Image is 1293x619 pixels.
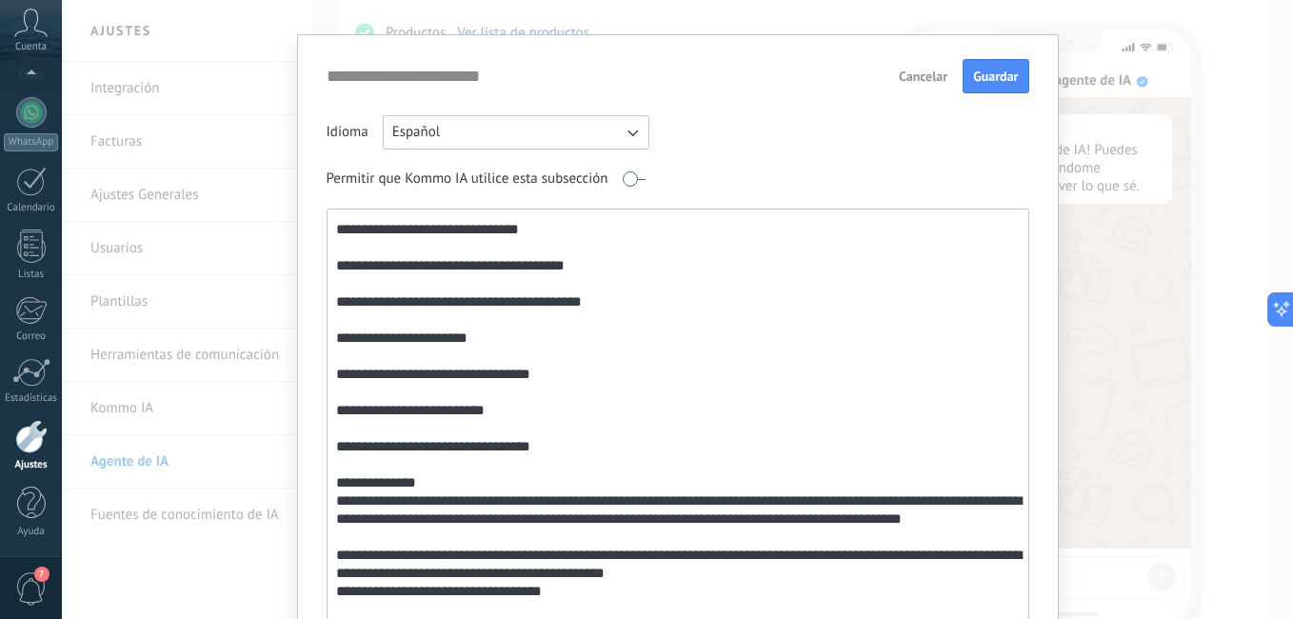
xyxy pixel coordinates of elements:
div: Estadísticas [4,392,59,405]
div: Ayuda [4,526,59,538]
span: Cancelar [899,70,947,83]
button: Guardar [963,59,1028,93]
button: Español [383,115,649,150]
div: WhatsApp [4,133,58,151]
span: Español [392,123,441,142]
span: 7 [34,567,50,582]
span: Idioma [327,123,368,142]
span: Permitir que Kommo IA utilice esta subsección [327,170,608,189]
div: Listas [4,269,59,281]
span: Guardar [973,70,1018,83]
div: Ajustes [4,459,59,471]
button: Cancelar [890,62,956,90]
div: Correo [4,330,59,343]
span: Cuenta [15,41,47,53]
div: Calendario [4,202,59,214]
